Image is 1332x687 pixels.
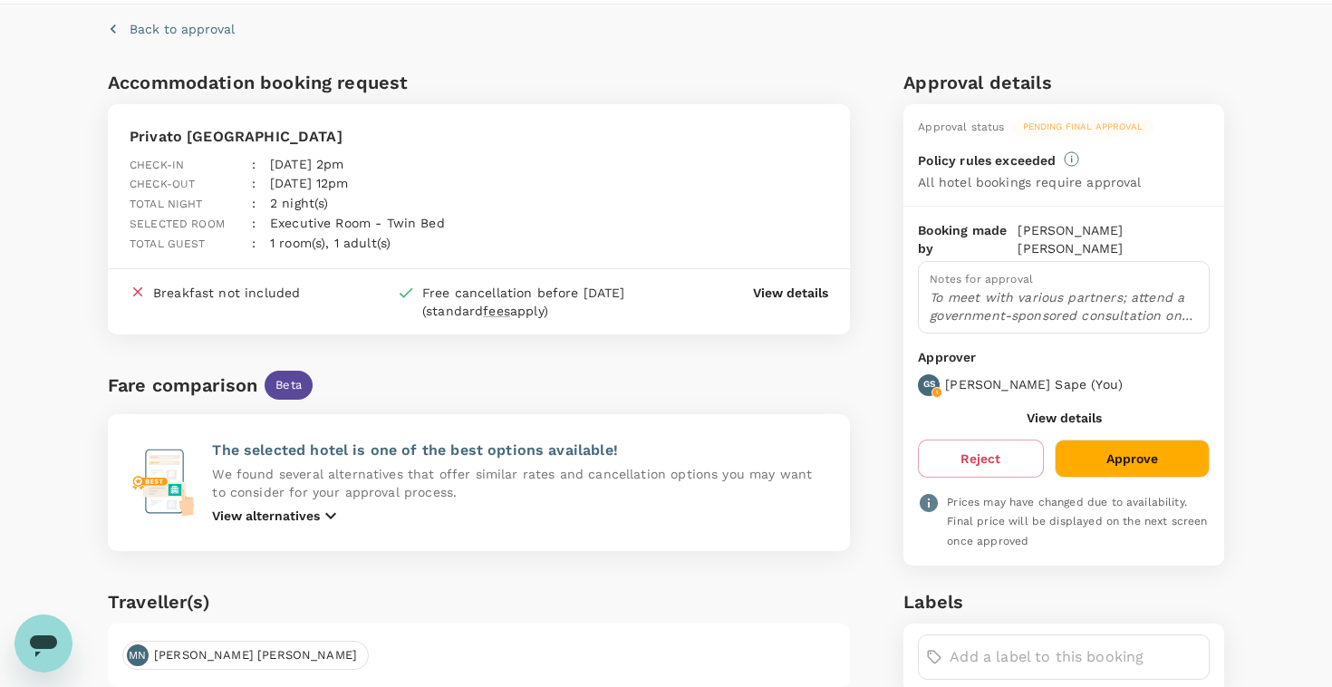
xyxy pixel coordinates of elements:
[270,194,329,212] p: 2 night(s)
[143,647,368,664] span: [PERSON_NAME] [PERSON_NAME]
[270,174,349,192] p: [DATE] 12pm
[153,284,300,302] div: Breakfast not included
[130,159,184,171] span: Check-in
[1027,411,1102,425] button: View details
[918,151,1056,169] p: Policy rules exceeded
[237,219,256,254] div: :
[903,68,1224,97] h6: Approval details
[265,377,313,394] span: Beta
[130,237,206,250] span: Total guest
[108,68,475,97] h6: Accommodation booking request
[237,160,256,194] div: :
[918,173,1141,191] p: All hotel bookings require approval
[108,371,257,400] div: Fare comparison
[918,348,1210,367] p: Approver
[270,234,391,252] p: 1 room(s), 1 adult(s)
[945,375,1123,393] p: [PERSON_NAME] Sape ( You )
[903,587,1224,616] h6: Labels
[108,587,850,616] h6: Traveller(s)
[130,218,225,230] span: Selected room
[923,378,935,391] p: GS
[918,221,1018,257] p: Booking made by
[947,496,1207,548] span: Prices may have changed due to availability. Final price will be displayed on the next screen onc...
[127,644,149,666] div: MN
[950,643,1202,672] input: Add a label to this booking
[212,507,320,525] p: View alternatives
[237,199,256,234] div: :
[483,304,510,318] span: fees
[212,505,342,527] button: View alternatives
[270,155,344,173] p: [DATE] 2pm
[212,440,827,461] p: The selected hotel is one of the best options available!
[918,119,1004,137] div: Approval status
[1012,121,1153,133] span: Pending final approval
[930,273,1033,285] span: Notes for approval
[930,288,1198,324] p: To meet with various partners; attend a government-sponsored consultation on Just Transition; and...
[237,179,256,214] div: :
[918,440,1043,478] button: Reject
[108,20,235,38] button: Back to approval
[270,214,445,232] p: Executive Room - Twin Bed
[130,126,534,148] p: Privato [GEOGRAPHIC_DATA]
[1018,221,1210,257] p: [PERSON_NAME] [PERSON_NAME]
[130,198,203,210] span: Total night
[1055,440,1210,478] button: Approve
[237,140,256,175] div: :
[212,465,827,501] p: We found several alternatives that offer similar rates and cancellation options you may want to c...
[14,614,72,672] iframe: Button to launch messaging window
[130,178,195,190] span: Check-out
[130,20,235,38] p: Back to approval
[422,284,680,320] div: Free cancellation before [DATE] (standard apply)
[753,284,828,302] button: View details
